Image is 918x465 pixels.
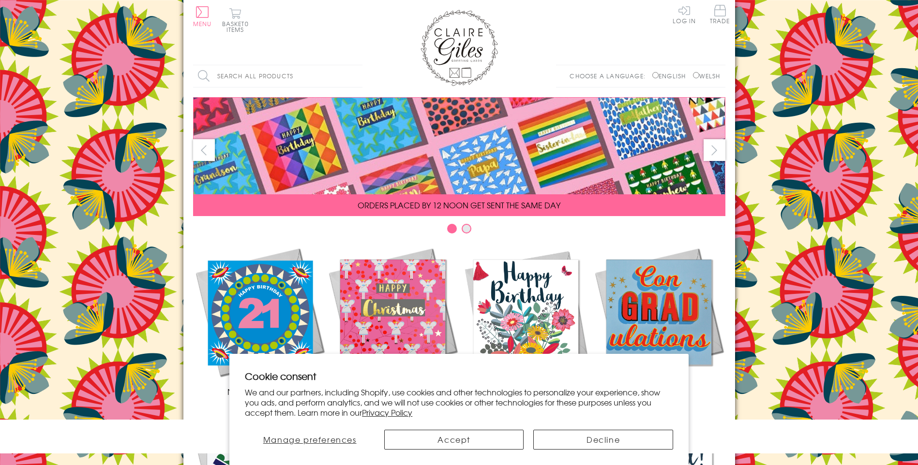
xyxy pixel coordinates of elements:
a: Privacy Policy [362,407,412,418]
span: Trade [710,5,730,24]
button: Carousel Page 1 (Current Slide) [447,224,457,233]
button: Accept [384,430,524,450]
span: Manage preferences [263,434,357,445]
button: Carousel Page 2 [462,224,471,233]
a: Log In [673,5,696,24]
input: Search all products [193,65,362,87]
label: Welsh [693,72,721,80]
button: Basket0 items [222,8,249,32]
h2: Cookie consent [245,369,673,383]
input: Welsh [693,72,699,78]
span: ORDERS PLACED BY 12 NOON GET SENT THE SAME DAY [358,199,560,211]
button: Manage preferences [245,430,375,450]
p: Choose a language: [570,72,650,80]
p: We and our partners, including Shopify, use cookies and other technologies to personalize your ex... [245,387,673,417]
a: Academic [592,246,725,397]
div: Carousel Pagination [193,223,725,238]
a: Birthdays [459,246,592,397]
span: Menu [193,19,212,28]
button: next [704,139,725,161]
a: Trade [710,5,730,26]
span: New Releases [227,386,291,397]
button: Menu [193,6,212,27]
input: English [652,72,659,78]
a: New Releases [193,246,326,397]
button: prev [193,139,215,161]
img: Claire Giles Greetings Cards [421,10,498,86]
label: English [652,72,691,80]
button: Decline [533,430,673,450]
input: Search [353,65,362,87]
span: 0 items [226,19,249,34]
a: Christmas [326,246,459,397]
